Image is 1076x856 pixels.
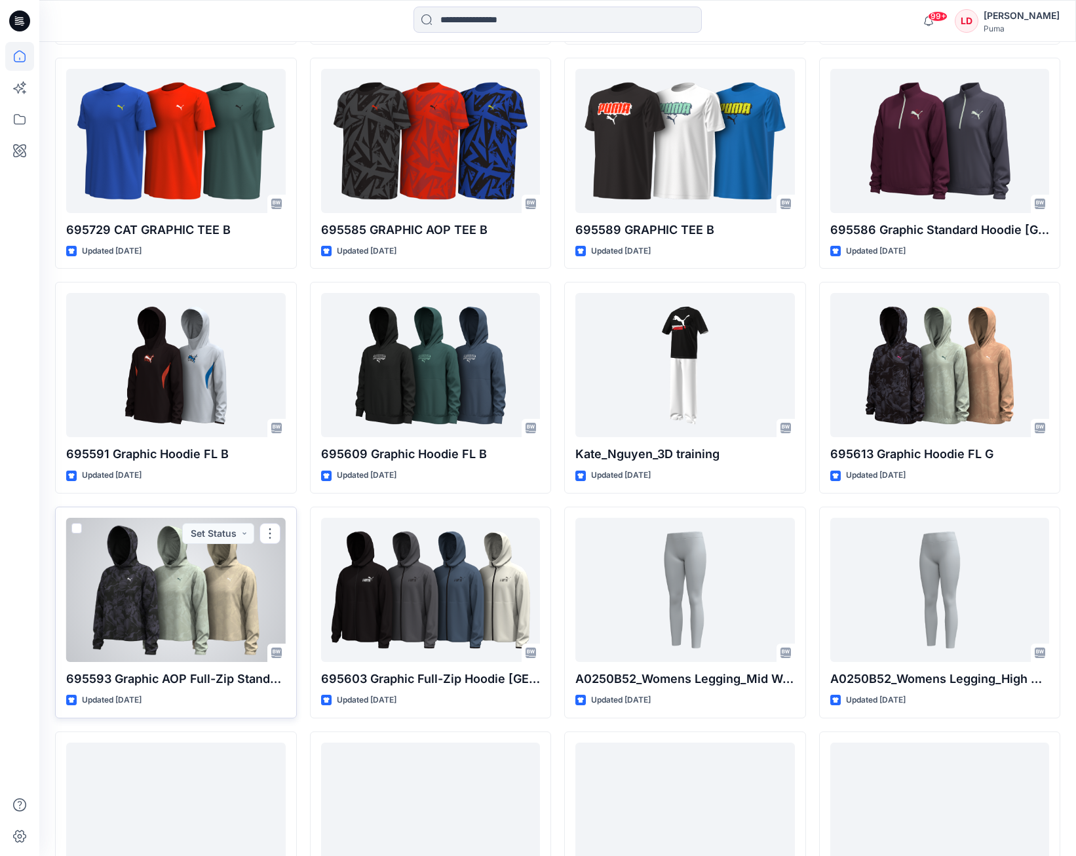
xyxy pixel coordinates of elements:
a: 695603 Graphic Full-Zip Hoodie FL [321,518,541,662]
p: Updated [DATE] [337,693,396,707]
p: 695729 CAT GRAPHIC TEE B [66,221,286,239]
p: 695609 Graphic Hoodie FL B [321,445,541,463]
p: Updated [DATE] [337,469,396,482]
p: 695603 Graphic Full-Zip Hoodie [GEOGRAPHIC_DATA] [321,670,541,688]
p: Updated [DATE] [846,693,906,707]
p: Updated [DATE] [82,693,142,707]
a: Kate_Nguyen_3D training [575,293,795,437]
p: 695585 GRAPHIC AOP TEE B [321,221,541,239]
a: 695586 Graphic Standard Hoodie FL [830,69,1050,213]
a: 695585 GRAPHIC AOP TEE B [321,69,541,213]
a: 695593 Graphic AOP Full-Zip Standard Hoodie FL [66,518,286,662]
a: A0250B52_Womens Legging_Mid Waist_CV-01 [575,518,795,662]
a: 695591 Graphic Hoodie FL B [66,293,286,437]
p: Updated [DATE] [82,469,142,482]
span: 99+ [928,11,948,22]
p: 695586 Graphic Standard Hoodie [GEOGRAPHIC_DATA] [830,221,1050,239]
a: 695613 Graphic Hoodie FL G [830,293,1050,437]
p: Updated [DATE] [591,244,651,258]
p: Updated [DATE] [591,693,651,707]
p: A0250B52_Womens Legging_High Waist_CV-03 [830,670,1050,688]
a: 695589 GRAPHIC TEE B [575,69,795,213]
p: Updated [DATE] [82,244,142,258]
p: Updated [DATE] [337,244,396,258]
div: Puma [984,24,1060,33]
p: 695593 Graphic AOP Full-Zip Standard Hoodie FL [66,670,286,688]
p: Kate_Nguyen_3D training [575,445,795,463]
div: [PERSON_NAME] [984,8,1060,24]
p: Updated [DATE] [846,244,906,258]
p: Updated [DATE] [846,469,906,482]
a: A0250B52_Womens Legging_High Waist_CV-03 [830,518,1050,662]
p: 695591 Graphic Hoodie FL B [66,445,286,463]
a: 695609 Graphic Hoodie FL B [321,293,541,437]
p: 695613 Graphic Hoodie FL G [830,445,1050,463]
p: 695589 GRAPHIC TEE B [575,221,795,239]
a: 695729 CAT GRAPHIC TEE B [66,69,286,213]
p: A0250B52_Womens Legging_Mid Waist_CV-01 [575,670,795,688]
div: LD [955,9,978,33]
p: Updated [DATE] [591,469,651,482]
